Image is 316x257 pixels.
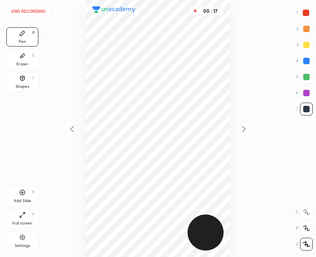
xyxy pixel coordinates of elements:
div: 1 [296,6,312,19]
div: C [296,206,313,219]
button: End recording [6,6,51,16]
div: L [32,76,35,80]
div: 7 [296,103,313,115]
div: Shapes [16,85,29,89]
div: 3 [296,38,313,51]
div: 5 [296,71,313,83]
div: F [32,212,35,217]
div: Eraser [16,62,28,66]
div: Pen [19,40,26,44]
div: Settings [15,244,30,248]
div: E [32,53,35,57]
img: logo.38c385cc.svg [92,6,136,13]
div: Add Slide [14,199,31,203]
div: 00 : 17 [201,8,220,14]
div: H [32,190,35,194]
div: Full screen [12,221,32,225]
div: 2 [296,22,313,35]
div: P [32,31,35,35]
div: Z [296,238,313,251]
div: 4 [296,55,313,67]
div: 6 [296,87,313,99]
div: X [296,222,313,235]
